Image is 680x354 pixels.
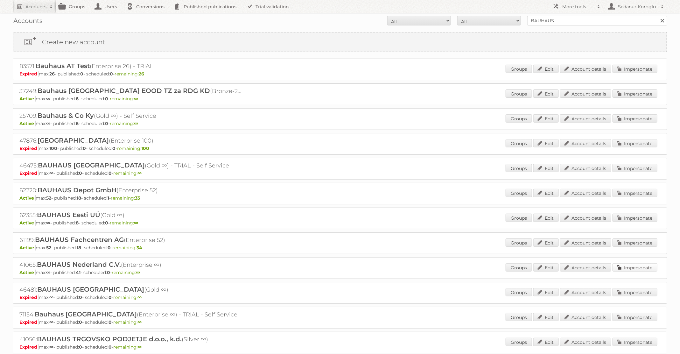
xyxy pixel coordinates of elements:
[613,189,657,197] a: Impersonate
[79,344,82,350] strong: 0
[560,288,611,296] a: Account details
[37,261,121,268] span: BAUHAUS Nederland C.V.
[533,89,559,98] a: Edit
[112,245,142,251] span: remaining:
[115,71,144,77] span: remaining:
[137,170,142,176] strong: ∞
[46,220,50,226] strong: ∞
[506,89,532,98] a: Groups
[19,344,39,350] span: Expired
[79,294,82,300] strong: 0
[560,214,611,222] a: Account details
[113,294,142,300] span: remaining:
[19,245,661,251] p: max: - published: - scheduled: -
[137,344,142,350] strong: ∞
[613,263,657,272] a: Impersonate
[19,145,39,151] span: Expired
[533,313,559,321] a: Edit
[49,294,53,300] strong: ∞
[616,4,658,10] h2: Sedanur Koroglu
[560,114,611,123] a: Account details
[19,220,661,226] p: max: - published: - scheduled: -
[19,71,39,77] span: Expired
[137,319,142,325] strong: ∞
[533,338,559,346] a: Edit
[110,121,138,126] span: remaining:
[49,71,55,77] strong: 26
[37,286,144,293] span: BAUHAUS [GEOGRAPHIC_DATA]
[19,286,242,294] h2: 46481: (Gold ∞)
[560,338,611,346] a: Account details
[560,313,611,321] a: Account details
[139,71,144,77] strong: 26
[19,87,242,95] h2: 37249: (Bronze-2023 ∞)
[506,338,532,346] a: Groups
[533,65,559,73] a: Edit
[19,294,661,300] p: max: - published: - scheduled: -
[77,195,81,201] strong: 18
[19,121,36,126] span: Active
[613,114,657,123] a: Impersonate
[533,288,559,296] a: Edit
[19,344,661,350] p: max: - published: - scheduled: -
[38,137,109,144] span: [GEOGRAPHIC_DATA]
[613,214,657,222] a: Impersonate
[46,245,51,251] strong: 52
[19,310,242,319] h2: 71154: (Enterprise ∞) - TRIAL - Self Service
[110,220,138,226] span: remaining:
[506,238,532,247] a: Groups
[137,294,142,300] strong: ∞
[38,87,210,95] span: Bauhaus [GEOGRAPHIC_DATA] EOOD TZ za RDG KD
[19,121,661,126] p: max: - published: - scheduled: -
[560,89,611,98] a: Account details
[76,220,79,226] strong: 8
[19,170,661,176] p: max: - published: - scheduled: -
[533,164,559,172] a: Edit
[19,195,661,201] p: max: - published: - scheduled: -
[506,263,532,272] a: Groups
[533,189,559,197] a: Edit
[46,270,50,275] strong: ∞
[613,288,657,296] a: Impersonate
[19,270,36,275] span: Active
[134,121,138,126] strong: ∞
[506,139,532,147] a: Groups
[19,186,242,195] h2: 62220: (Enterprise 52)
[19,96,661,102] p: max: - published: - scheduled: -
[113,170,142,176] span: remaining:
[113,319,142,325] span: remaining:
[38,161,145,169] span: BAUHAUS [GEOGRAPHIC_DATA]
[109,344,112,350] strong: 0
[108,195,109,201] strong: 1
[19,145,661,151] p: max: - published: - scheduled: -
[111,195,140,201] span: remaining:
[506,65,532,73] a: Groups
[46,96,50,102] strong: ∞
[49,170,53,176] strong: ∞
[25,4,46,10] h2: Accounts
[19,220,36,226] span: Active
[19,245,36,251] span: Active
[110,96,138,102] span: remaining:
[79,170,82,176] strong: 0
[49,344,53,350] strong: ∞
[13,32,667,52] a: Create new account
[49,319,53,325] strong: ∞
[560,65,611,73] a: Account details
[83,145,86,151] strong: 0
[108,245,111,251] strong: 0
[533,139,559,147] a: Edit
[134,96,138,102] strong: ∞
[46,195,51,201] strong: 52
[109,319,112,325] strong: 0
[19,319,39,325] span: Expired
[112,270,140,275] span: remaining:
[506,214,532,222] a: Groups
[613,238,657,247] a: Impersonate
[506,288,532,296] a: Groups
[19,96,36,102] span: Active
[35,310,137,318] span: Bauhaus [GEOGRAPHIC_DATA]
[109,170,112,176] strong: 0
[533,214,559,222] a: Edit
[560,263,611,272] a: Account details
